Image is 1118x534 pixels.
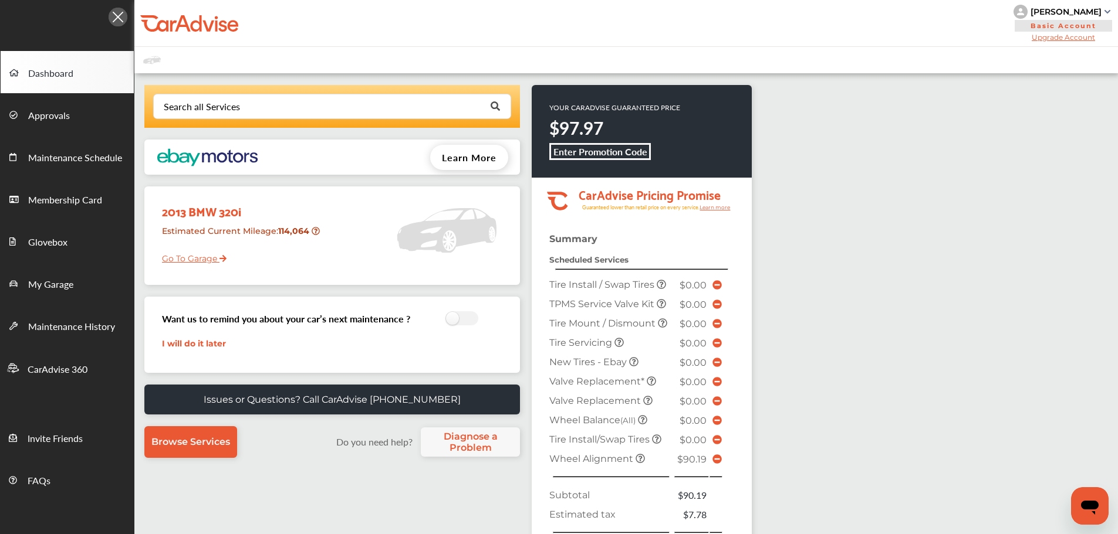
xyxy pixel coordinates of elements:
span: $0.00 [680,280,707,291]
a: Membership Card [1,178,134,220]
a: My Garage [1,262,134,304]
span: Maintenance History [28,319,115,335]
strong: 114,064 [278,226,312,236]
span: Valve Replacement* [549,376,647,387]
h3: Want us to remind you about your car’s next maintenance ? [162,312,410,325]
a: Maintenance History [1,304,134,346]
td: Estimated tax [546,505,673,524]
a: Glovebox [1,220,134,262]
span: TPMS Service Valve Kit [549,298,657,309]
span: Glovebox [28,235,67,250]
img: Icon.5fd9dcc7.svg [109,8,127,26]
span: Wheel Alignment [549,453,636,464]
b: Enter Promotion Code [553,145,647,158]
span: $0.00 [680,396,707,407]
td: $90.19 [673,485,710,505]
strong: $97.97 [549,115,603,140]
span: Basic Account [1015,20,1112,32]
strong: Scheduled Services [549,255,629,264]
a: Go To Garage [153,244,227,267]
span: $0.00 [680,338,707,349]
span: Upgrade Account [1014,33,1113,42]
p: Issues or Questions? Call CarAdvise [PHONE_NUMBER] [204,394,461,405]
span: Maintenance Schedule [28,151,122,166]
label: Do you need help? [330,435,418,448]
img: placeholder_car.fcab19be.svg [143,53,161,67]
span: Dashboard [28,66,73,81]
span: Tire Mount / Dismount [549,318,658,329]
span: My Garage [28,277,73,292]
span: Valve Replacement [549,395,643,406]
span: CarAdvise 360 [28,362,87,377]
span: FAQs [28,474,50,489]
div: [PERSON_NAME] [1031,6,1102,17]
span: Invite Friends [28,431,83,447]
a: Dashboard [1,51,134,93]
span: $0.00 [680,415,707,426]
a: Issues or Questions? Call CarAdvise [PHONE_NUMBER] [144,385,520,414]
a: Browse Services [144,426,237,458]
iframe: Button to launch messaging window [1071,487,1109,525]
tspan: CarAdvise Pricing Promise [579,183,721,205]
span: Approvals [28,108,70,124]
tspan: Learn more [700,204,731,210]
span: $0.00 [680,434,707,445]
span: Tire Install / Swap Tires [549,279,657,290]
img: sCxJUJ+qAmfqhQGDUl18vwLg4ZYJ6CxN7XmbOMBAAAAAElFTkSuQmCC [1105,10,1110,13]
span: $0.00 [680,299,707,310]
div: 2013 BMW 320i [153,192,325,221]
span: Tire Install/Swap Tires [549,434,652,445]
span: Learn More [442,151,496,164]
span: Wheel Balance [549,414,638,426]
span: Browse Services [151,436,230,447]
span: New Tires - Ebay [549,356,629,368]
span: $90.19 [677,454,707,465]
a: Approvals [1,93,134,135]
strong: Summary [549,233,597,244]
a: Diagnose a Problem [421,427,520,457]
p: YOUR CARADVISE GUARANTEED PRICE [549,103,680,113]
span: $0.00 [680,357,707,368]
span: Tire Servicing [549,337,614,348]
a: I will do it later [162,338,226,349]
span: $0.00 [680,318,707,329]
span: Diagnose a Problem [427,431,514,453]
img: knH8PDtVvWoAbQRylUukY18CTiRevjo20fAtgn5MLBQj4uumYvk2MzTtcAIzfGAtb1XOLVMAvhLuqoNAbL4reqehy0jehNKdM... [1014,5,1028,19]
td: Subtotal [546,485,673,505]
div: Search all Services [164,102,240,111]
tspan: Guaranteed lower than retail price on every service. [582,203,700,211]
a: Maintenance Schedule [1,135,134,178]
div: Estimated Current Mileage : [153,221,325,251]
span: Membership Card [28,193,102,208]
td: $7.78 [673,505,710,524]
span: $0.00 [680,376,707,387]
small: (All) [620,416,636,425]
img: placeholder_car.5a1ece94.svg [397,192,496,268]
